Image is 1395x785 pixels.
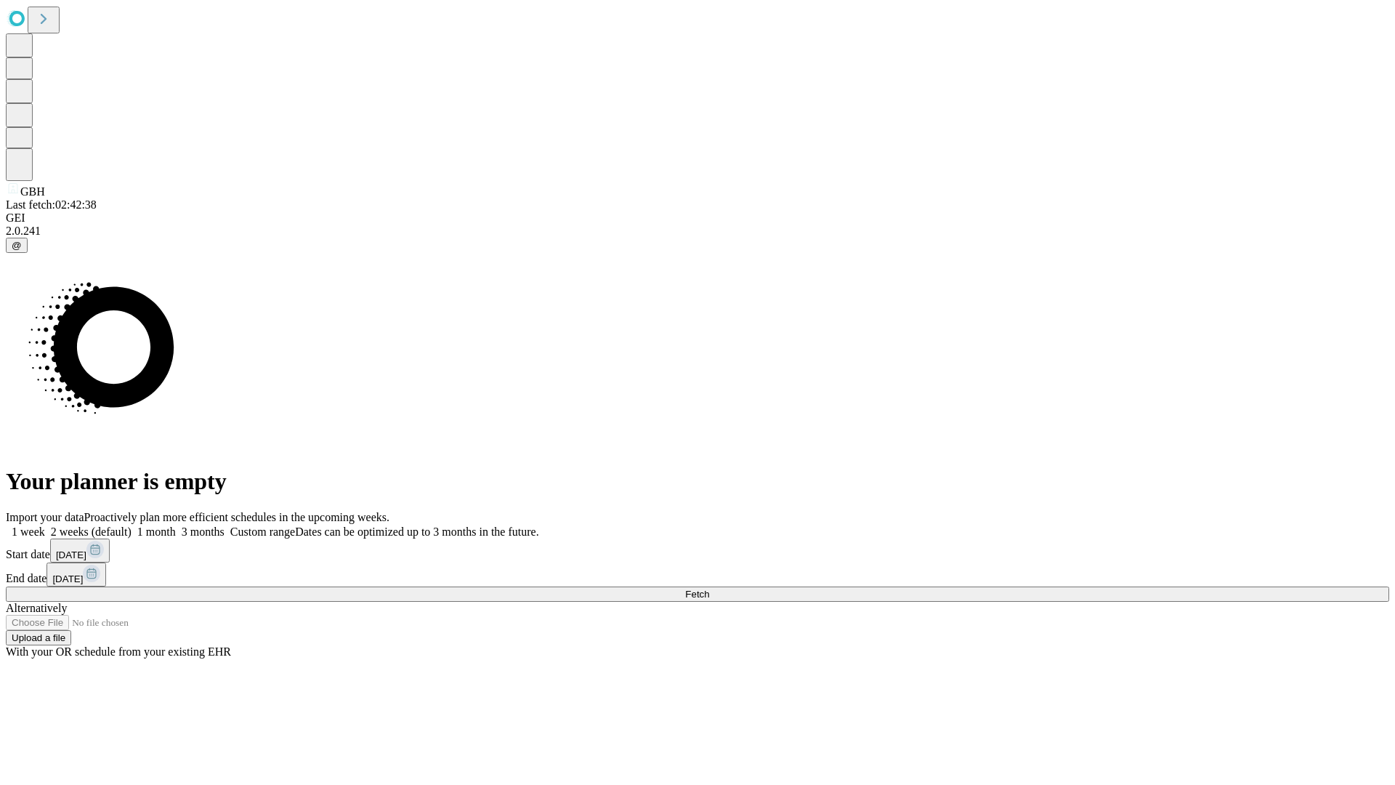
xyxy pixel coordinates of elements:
[6,645,231,658] span: With your OR schedule from your existing EHR
[84,511,389,523] span: Proactively plan more efficient schedules in the upcoming weeks.
[20,185,45,198] span: GBH
[685,589,709,600] span: Fetch
[52,573,83,584] span: [DATE]
[6,468,1389,495] h1: Your planner is empty
[12,240,22,251] span: @
[295,526,538,538] span: Dates can be optimized up to 3 months in the future.
[6,198,97,211] span: Last fetch: 02:42:38
[6,587,1389,602] button: Fetch
[6,511,84,523] span: Import your data
[137,526,176,538] span: 1 month
[6,212,1389,225] div: GEI
[230,526,295,538] span: Custom range
[182,526,225,538] span: 3 months
[6,225,1389,238] div: 2.0.241
[6,630,71,645] button: Upload a file
[6,539,1389,563] div: Start date
[51,526,132,538] span: 2 weeks (default)
[56,549,86,560] span: [DATE]
[12,526,45,538] span: 1 week
[50,539,110,563] button: [DATE]
[6,238,28,253] button: @
[6,563,1389,587] div: End date
[6,602,67,614] span: Alternatively
[46,563,106,587] button: [DATE]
